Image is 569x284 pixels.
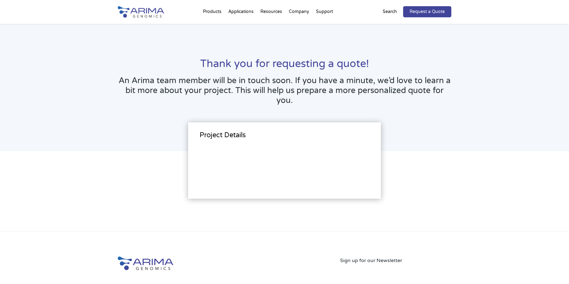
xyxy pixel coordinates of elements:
h1: Thank you for requesting a quote! [118,57,451,76]
p: Sign up for our Newsletter [340,256,451,265]
p: Search [383,8,397,16]
img: Arima-Genomics-logo [118,256,173,270]
img: Arima-Genomics-logo [118,6,164,18]
a: Request a Quote [403,6,451,17]
span: Project Details [200,131,246,139]
iframe: Form 1 [200,145,369,191]
h3: An Arima team member will be in touch soon. If you have a minute, we’d love to learn a bit more a... [118,76,451,110]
